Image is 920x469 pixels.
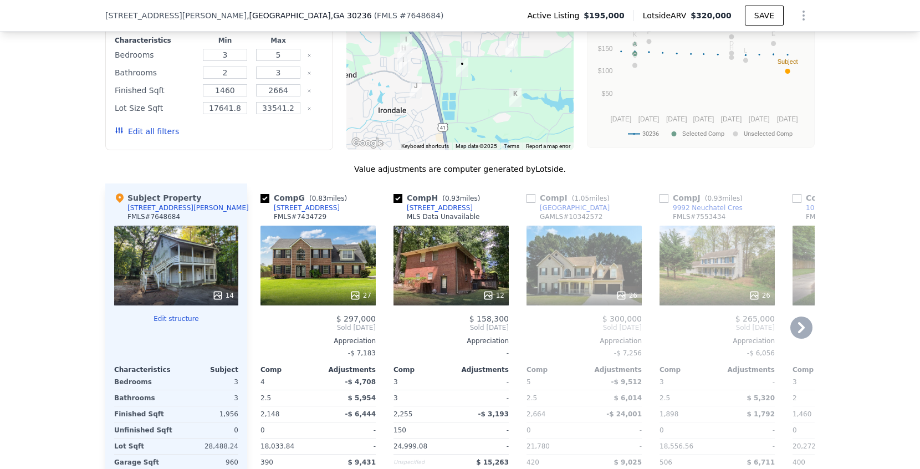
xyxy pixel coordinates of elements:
button: Clear [307,106,311,111]
span: 18,556.56 [660,442,693,450]
a: [GEOGRAPHIC_DATA] [527,203,610,212]
span: $ 297,000 [336,314,376,323]
span: 506 [660,458,672,466]
div: Bedrooms [114,374,174,390]
div: 26 [616,290,637,301]
a: Terms (opens in new tab) [504,143,519,149]
text: [DATE] [610,115,631,123]
div: 28,488.24 [178,439,238,454]
span: 0 [793,426,797,434]
span: 3 [393,378,398,386]
span: $320,000 [691,11,732,20]
div: 2.5 [527,390,582,406]
span: 150 [393,426,406,434]
span: $ 15,263 [476,458,509,466]
span: Sold [DATE] [393,323,509,332]
div: - [320,422,376,438]
button: Clear [307,89,311,93]
div: 2.5 [660,390,715,406]
button: SAVE [745,6,784,26]
a: Report a map error [526,143,570,149]
span: 4 [260,378,265,386]
div: A chart. [594,7,807,145]
div: FMLS # 7648684 [127,212,180,221]
div: 9780 Dixon Industrial Blvd [456,58,468,77]
div: 9630 Carolina Dr [397,43,410,62]
text: $100 [598,67,613,75]
span: ( miles) [701,195,747,202]
div: Subject [176,365,238,374]
span: ( miles) [438,195,484,202]
div: Characteristics [115,36,196,45]
a: [STREET_ADDRESS] [260,203,340,212]
text: $150 [598,45,613,53]
span: -$ 9,512 [611,378,642,386]
span: ( miles) [568,195,614,202]
text: 30236 [642,130,659,137]
text: [DATE] [693,115,714,123]
a: 10073 [PERSON_NAME] [793,203,885,212]
button: Clear [307,53,311,58]
text: [DATE] [638,115,660,123]
button: Edit all filters [115,126,179,137]
span: 400 [793,458,805,466]
span: -$ 7,183 [348,349,376,357]
span: 21,780 [527,442,550,450]
span: -$ 24,001 [606,410,642,418]
div: 2 [793,390,848,406]
span: ( miles) [305,195,351,202]
span: 0 [660,426,664,434]
div: [GEOGRAPHIC_DATA] [540,203,610,212]
div: Comp H [393,192,484,203]
button: Clear [307,71,311,75]
span: -$ 6,444 [345,410,376,418]
div: ( ) [374,10,444,21]
div: Value adjustments are computer generated by Lotside . [105,164,815,175]
div: Adjustments [584,365,642,374]
text: [DATE] [666,115,687,123]
div: 9744 Carolina Dr [397,54,410,73]
div: Comp I [527,192,614,203]
div: Lot Sqft [114,439,174,454]
span: 0.93 [707,195,722,202]
span: Sold [DATE] [527,323,642,332]
span: Sold [DATE] [260,323,376,332]
div: - [719,422,775,438]
div: Comp [527,365,584,374]
span: $ 6,711 [747,458,775,466]
a: Open this area in Google Maps (opens a new window) [349,136,386,150]
div: Bathrooms [114,390,174,406]
div: 9992 Neuchatel Cres [673,203,743,212]
button: Edit structure [114,314,238,323]
div: Comp J [660,192,747,203]
div: Comp [393,365,451,374]
div: 1,956 [178,406,238,422]
div: Appreciation [527,337,642,345]
div: Adjustments [717,365,775,374]
text: E [771,30,775,37]
div: 26 [749,290,770,301]
div: 12 [483,290,504,301]
span: 1,898 [660,410,678,418]
text: H [729,44,734,51]
span: $ 6,014 [614,394,642,402]
span: Sold [DATE] [660,323,775,332]
text: [DATE] [749,115,770,123]
text: Selected Comp [682,130,724,137]
div: - [453,374,509,390]
text: $50 [601,90,612,98]
div: 9992 Neuchatel Cres [410,80,422,99]
div: Max [254,36,303,45]
div: FMLS # 7434729 [274,212,326,221]
div: Finished Sqft [115,83,196,98]
span: $ 5,320 [747,394,775,402]
span: $195,000 [584,10,625,21]
a: 9992 Neuchatel Cres [660,203,743,212]
span: 3 [660,378,664,386]
div: - [453,439,509,454]
span: $ 9,431 [348,458,376,466]
span: -$ 7,256 [614,349,642,357]
div: Characteristics [114,365,176,374]
span: -$ 3,193 [478,410,509,418]
text: Unselected Comp [744,130,793,137]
